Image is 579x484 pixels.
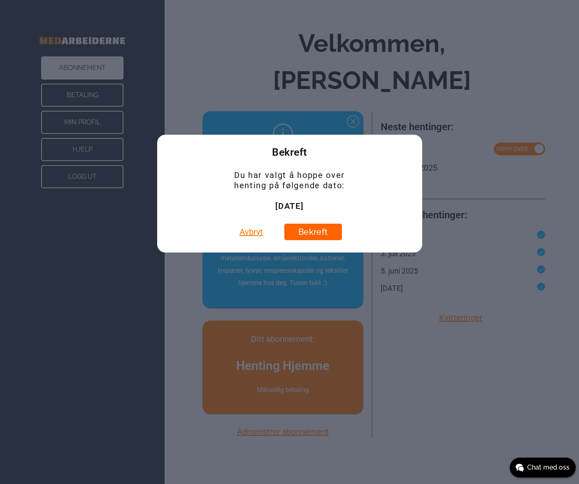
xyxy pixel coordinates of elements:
button: Bekreft [284,224,342,240]
span: Chat med oss [527,463,570,472]
button: Chat med oss [510,458,576,477]
span: [DATE] [275,201,303,211]
button: Avbryt [237,224,265,240]
span: Bekreft [272,147,307,158]
div: Du har valgt å hoppe over henting på følgende dato: [222,170,357,211]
